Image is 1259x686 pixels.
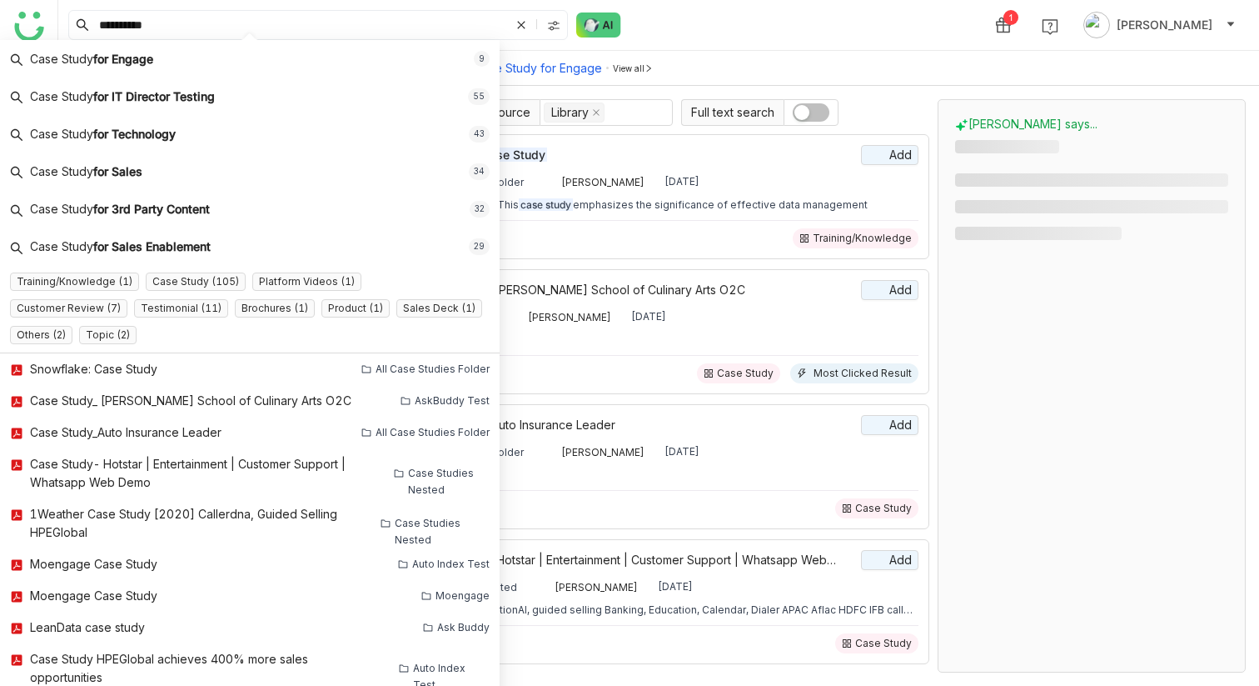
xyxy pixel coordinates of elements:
[861,415,918,435] button: Add
[480,99,540,126] span: Source
[30,50,153,68] div: for Engage
[30,52,93,66] em: Case Study
[551,103,589,122] div: Library
[146,273,246,291] nz-tag: Case Study (105)
[235,299,315,318] nz-tag: Brochures (1)
[10,395,23,408] img: pdf.svg
[469,163,490,180] div: 34
[631,310,666,323] div: [DATE]
[408,465,490,482] div: Case Studies Nested
[474,61,602,75] a: Case Study for Engage
[399,603,918,617] div: CallerDNA, conversationAI, guided selling Banking, Education, Calendar, Dialer APAC Aflac HDFC IF...
[30,505,366,542] div: 1Weather Case Study [2020] Callerdna, Guided Selling HPEGlobal
[252,273,361,291] nz-tag: Platform Videos (1)
[955,118,968,132] img: buddy-says
[1083,12,1110,38] img: avatar
[470,201,490,218] div: 32
[10,590,23,603] img: pdf.svg
[321,299,390,318] nz-tag: Product (1)
[814,367,912,380] div: Most Clicked Result
[537,580,550,593] img: 619b7b4f13e9234403e7079e
[10,299,127,318] nz-tag: Customer Review (7)
[861,145,918,165] button: Add
[658,580,693,593] div: [DATE]
[30,392,351,410] div: Case Study_ [PERSON_NAME] School of Culinary Arts O2C
[413,660,490,677] div: Auto Index Test
[561,446,644,458] div: [PERSON_NAME]
[1117,16,1212,34] span: [PERSON_NAME]
[30,202,93,216] em: Case Study
[419,416,858,434] div: _Auto Insurance Leader
[30,88,215,106] div: for IT Director Testing
[415,393,490,409] div: AskBuddy Test
[437,619,490,636] div: Ask Buddy
[419,416,858,434] a: Case Study_Auto Insurance Leader
[30,587,157,605] div: Moengage Case Study
[419,146,858,164] div: Snowflake:
[30,239,93,253] em: Case Study
[10,363,23,377] img: pdf.svg
[10,458,23,472] img: pdf.svg
[519,198,573,211] em: case study
[14,12,44,42] img: logo
[469,126,490,143] div: 43
[469,238,490,255] div: 29
[79,326,137,344] nz-tag: Topic (2)
[30,618,145,637] div: LeanData case study
[10,273,139,291] nz-tag: Training/Knowledge (1)
[1003,10,1018,25] div: 1
[399,198,868,212] div: and reducing churn. This emphasizes the significance of effective data management
[10,622,23,635] img: pdf.svg
[480,148,547,162] em: Case Study
[30,89,93,103] em: Case Study
[30,360,157,378] div: Snowflake: Case Study
[861,280,918,300] button: Add
[889,551,912,569] span: Add
[613,63,653,73] div: View all
[10,508,23,522] img: pdf.svg
[419,146,858,164] a: Snowflake:Case Study
[419,551,858,569] div: - Hotstar | Entertainment | Customer Support | Whatsapp Web Demo
[1080,12,1239,38] button: [PERSON_NAME]
[30,455,381,492] div: Case Study- Hotstar | Entertainment | Customer Support | Whatsapp Web Demo
[510,310,524,323] img: 619b7b4f13e9234403e7079e
[396,299,482,318] nz-tag: Sales Deck (1)
[955,117,1097,131] span: [PERSON_NAME] says...
[30,164,93,178] em: Case Study
[855,637,912,650] div: Case Study
[419,281,858,299] div: _ [PERSON_NAME] School of Culinary Arts O2C
[889,281,912,299] span: Add
[30,200,210,218] div: for 3rd Party Content
[10,558,23,572] img: pdf.svg
[10,653,23,667] img: pdf.svg
[664,445,699,458] div: [DATE]
[10,326,72,344] nz-tag: Others (2)
[889,146,912,164] span: Add
[419,281,858,299] a: Case Study_ [PERSON_NAME] School of Culinary Arts O2C
[855,502,912,515] div: Case Study
[134,299,228,318] nz-tag: Testimonial (11)
[30,163,142,181] div: for Sales
[30,238,211,256] div: for Sales Enablement
[435,588,490,604] div: Moengage
[664,175,699,188] div: [DATE]
[544,103,605,123] nz-select-item: Library
[861,550,918,570] button: Add
[30,555,157,573] div: Moengage Case Study
[528,311,611,323] div: [PERSON_NAME]
[813,232,912,245] div: Training/Knowledge
[717,367,774,380] div: Case Study
[30,423,221,442] div: Case Study_Auto Insurance Leader
[30,125,176,143] div: for Technology
[468,88,490,105] div: 55
[10,427,23,440] img: pdf.svg
[30,127,93,141] em: Case Study
[544,445,557,458] img: 645090ea6b2d153120ef2a28
[547,19,560,33] img: search-type.svg
[376,424,490,441] div: All Case Studies Folder
[376,361,490,378] div: All Case Studies Folder
[412,556,490,573] div: Auto Index Test
[889,416,912,434] span: Add
[561,176,644,188] div: [PERSON_NAME]
[395,515,490,532] div: Case Studies Nested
